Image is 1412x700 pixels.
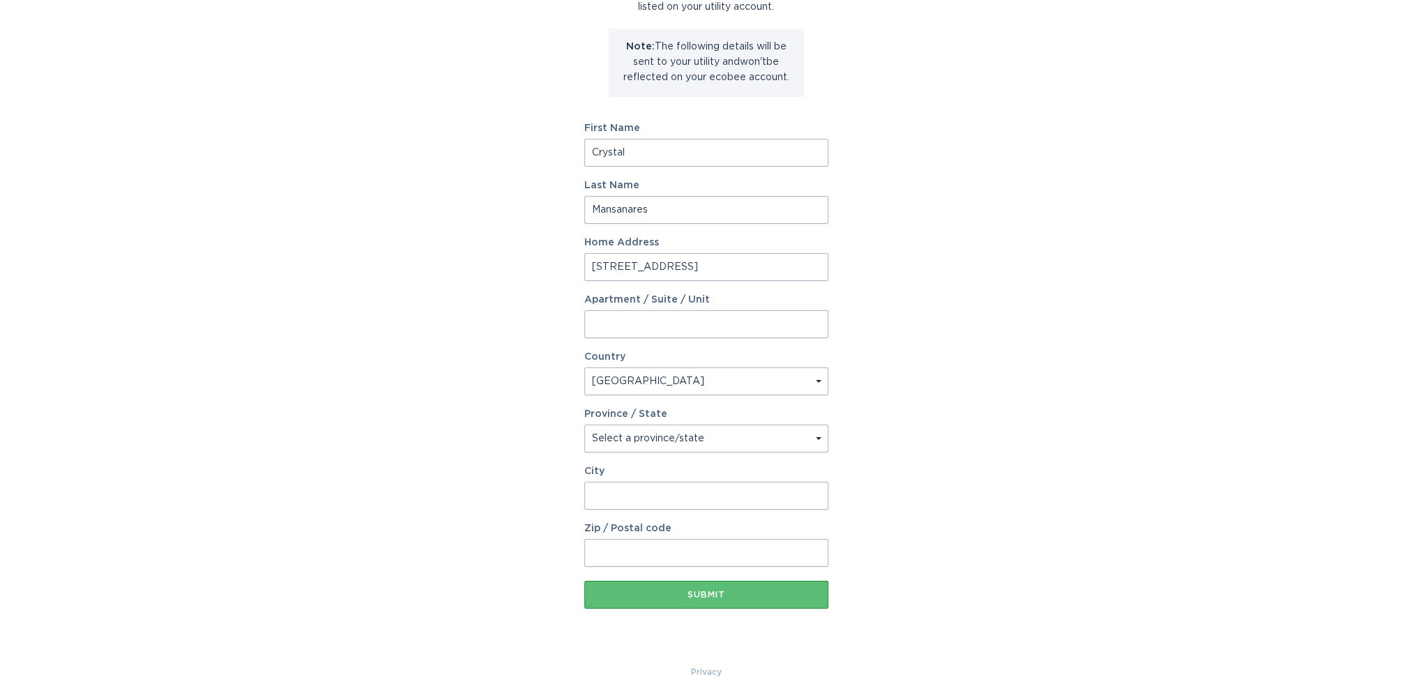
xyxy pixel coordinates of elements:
label: Province / State [584,409,667,419]
div: Submit [591,591,821,599]
p: The following details will be sent to your utility and won't be reflected on your ecobee account. [619,39,794,85]
a: Privacy Policy & Terms of Use [691,664,722,680]
label: City [584,466,828,476]
label: Last Name [584,181,828,190]
label: First Name [584,123,828,133]
label: Home Address [584,238,828,248]
label: Zip / Postal code [584,524,828,533]
label: Country [584,352,625,362]
strong: Note: [626,42,655,52]
button: Submit [584,581,828,609]
label: Apartment / Suite / Unit [584,295,828,305]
